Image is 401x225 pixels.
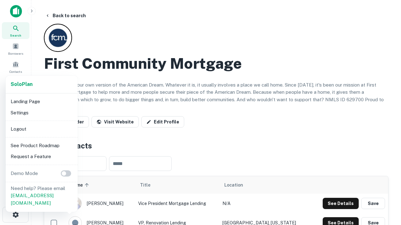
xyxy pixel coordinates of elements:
li: Settings [8,107,75,118]
li: Logout [8,123,75,135]
li: See Product Roadmap [8,140,75,151]
p: Demo Mode [8,170,40,177]
a: [EMAIL_ADDRESS][DOMAIN_NAME] [11,193,54,206]
p: Need help? Please email [11,185,73,207]
a: SoloPlan [11,81,33,88]
li: Landing Page [8,96,75,107]
iframe: Chat Widget [370,155,401,185]
li: Request a Feature [8,151,75,162]
strong: Solo Plan [11,81,33,87]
